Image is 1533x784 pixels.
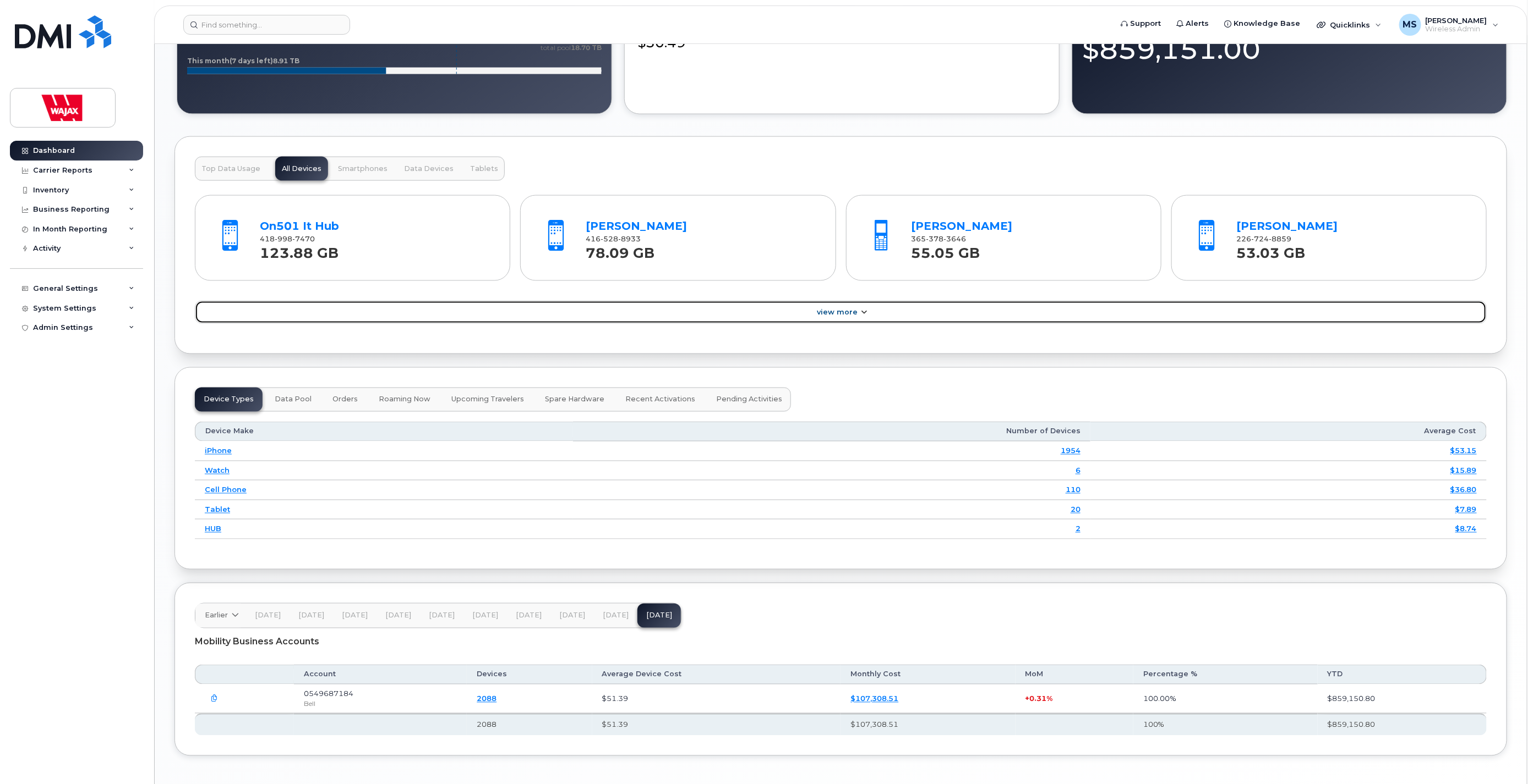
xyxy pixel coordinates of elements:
[559,611,585,620] span: [DATE]
[260,219,340,233] a: On501 It Hub
[1251,235,1269,243] span: 724
[463,157,505,181] button: Tablets
[1236,239,1305,262] strong: 53.03 GB
[1318,714,1487,736] th: $859,150.80
[205,610,228,621] span: Earlier
[1450,446,1477,455] a: $53.15
[183,15,350,35] input: Find something...
[817,308,858,316] span: View More
[205,466,230,475] a: Watch
[273,57,299,65] tspan: 8.91 TB
[332,395,358,404] span: Orders
[911,235,966,243] span: 365
[1090,422,1487,441] th: Average Cost
[1133,665,1318,684] th: Percentage %
[1450,466,1477,475] a: $15.89
[195,157,267,181] button: Top Data Usage
[467,714,592,736] th: 2088
[379,395,430,404] span: Roaming Now
[230,57,273,65] tspan: (7 days left)
[586,235,641,243] span: 416
[1234,18,1300,29] span: Knowledge Base
[385,611,411,620] span: [DATE]
[1455,505,1477,514] a: $7.89
[205,505,230,514] a: Tablet
[1133,684,1318,714] td: 100.00%
[205,485,247,494] a: Cell Phone
[1130,18,1161,29] span: Support
[592,684,841,714] td: $51.39
[841,665,1015,684] th: Monthly Cost
[205,524,221,533] a: HUB
[255,611,281,620] span: [DATE]
[1269,235,1291,243] span: 8859
[1236,235,1291,243] span: 226
[592,714,841,736] th: $51.39
[195,422,573,441] th: Device Make
[1392,14,1507,36] div: Moe Suliman
[603,611,629,620] span: [DATE]
[429,611,455,620] span: [DATE]
[625,395,695,404] span: Recent Activations
[1082,20,1497,68] div: $859,151.00
[1066,485,1081,494] a: 110
[1455,524,1477,533] a: $8.74
[205,446,232,455] a: iPhone
[467,665,592,684] th: Devices
[1076,466,1081,475] a: 6
[1169,13,1216,35] a: Alerts
[304,700,315,708] span: Bell
[275,235,293,243] span: 998
[1330,20,1370,29] span: Quicklinks
[298,611,324,620] span: [DATE]
[1403,18,1417,31] span: MS
[1186,18,1209,29] span: Alerts
[451,395,524,404] span: Upcoming Travelers
[545,395,604,404] span: Spare Hardware
[331,157,394,181] button: Smartphones
[1309,14,1389,36] div: Quicklinks
[338,164,388,173] span: Smartphones
[911,219,1012,233] a: [PERSON_NAME]
[472,611,498,620] span: [DATE]
[1318,684,1487,714] td: $859,150.80
[304,689,353,698] span: 0549687184
[1450,485,1477,494] a: $36.80
[716,395,782,404] span: Pending Activities
[1236,219,1338,233] a: [PERSON_NAME]
[187,57,230,65] tspan: This month
[294,665,467,684] th: Account
[260,239,339,262] strong: 123.88 GB
[926,235,943,243] span: 378
[275,395,312,404] span: Data Pool
[1216,13,1308,35] a: Knowledge Base
[195,628,1487,656] div: Mobility Business Accounts
[342,611,368,620] span: [DATE]
[516,611,542,620] span: [DATE]
[1025,694,1030,703] span: +
[1016,665,1134,684] th: MoM
[586,219,687,233] a: [PERSON_NAME]
[1426,16,1487,25] span: [PERSON_NAME]
[592,665,841,684] th: Average Device Cost
[1426,25,1487,34] span: Wireless Admin
[586,239,654,262] strong: 78.09 GB
[477,694,497,703] a: 2088
[470,164,498,173] span: Tablets
[1030,694,1053,703] span: 0.31%
[1071,505,1081,514] a: 20
[1076,524,1081,533] a: 2
[201,164,260,173] span: Top Data Usage
[404,164,454,173] span: Data Devices
[1318,665,1487,684] th: YTD
[841,714,1015,736] th: $107,308.51
[601,235,618,243] span: 528
[943,235,966,243] span: 3646
[618,235,641,243] span: 8933
[293,235,315,243] span: 7470
[195,301,1487,324] a: View More
[1061,446,1081,455] a: 1954
[540,43,602,52] text: total pool
[573,422,1090,441] th: Number of Devices
[195,604,246,628] a: Earlier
